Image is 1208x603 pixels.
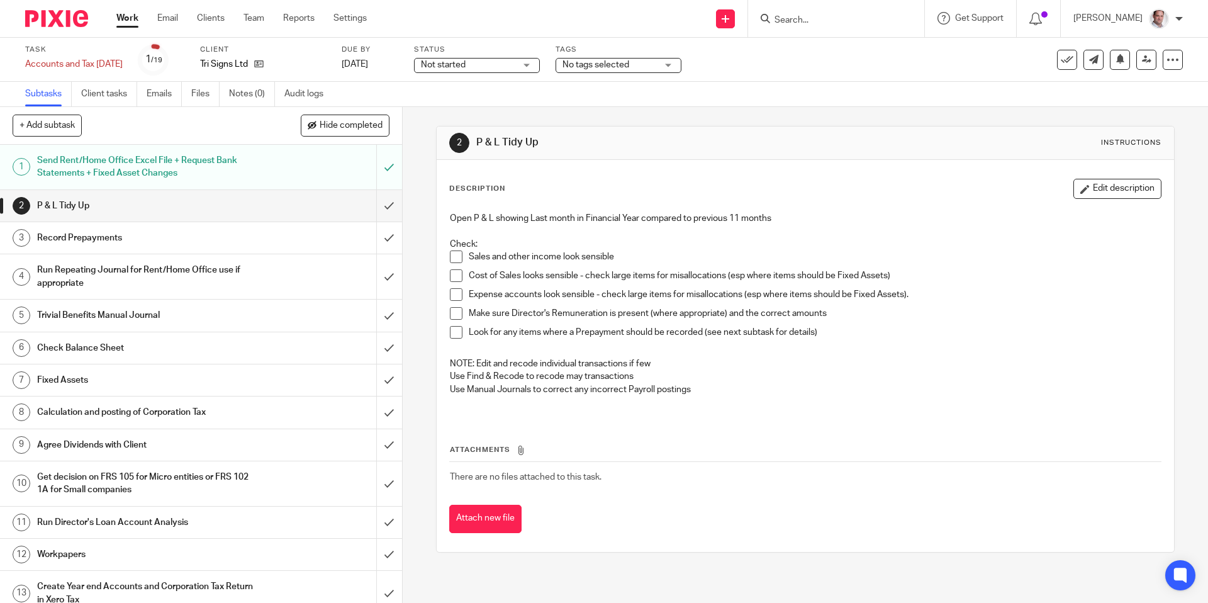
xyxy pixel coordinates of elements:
[562,60,629,69] span: No tags selected
[1073,12,1143,25] p: [PERSON_NAME]
[145,52,162,67] div: 1
[37,513,255,532] h1: Run Director's Loan Account Analysis
[200,45,326,55] label: Client
[13,268,30,286] div: 4
[450,212,1160,225] p: Open P & L showing Last month in Financial Year compared to previous 11 months
[37,228,255,247] h1: Record Prepayments
[421,60,466,69] span: Not started
[200,58,248,70] p: Tri Signs Ltd
[243,12,264,25] a: Team
[13,197,30,215] div: 2
[13,546,30,563] div: 12
[284,82,333,106] a: Audit logs
[25,82,72,106] a: Subtasks
[116,12,138,25] a: Work
[229,82,275,106] a: Notes (0)
[37,545,255,564] h1: Workpapers
[13,403,30,421] div: 8
[37,403,255,422] h1: Calculation and posting of Corporation Tax
[449,505,522,533] button: Attach new file
[13,307,30,324] div: 5
[1149,9,1169,29] img: Munro%20Partners-3202.jpg
[469,326,1160,339] p: Look for any items where a Prepayment should be recorded (see next subtask for details)
[13,339,30,357] div: 6
[25,45,123,55] label: Task
[37,306,255,325] h1: Trivial Benefits Manual Journal
[450,358,1160,370] p: NOTE: Edit and recode individual transactions if few
[955,14,1004,23] span: Get Support
[469,307,1160,320] p: Make sure Director's Remuneration is present (where appropriate) and the correct amounts
[469,288,1160,301] p: Expense accounts look sensible - check large items for misallocations (esp where items should be ...
[342,45,398,55] label: Due by
[449,184,505,194] p: Description
[342,60,368,69] span: [DATE]
[37,436,255,454] h1: Agree Dividends with Client
[450,473,601,482] span: There are no files attached to this task.
[773,15,886,26] input: Search
[37,261,255,293] h1: Run Repeating Journal for Rent/Home Office use if appropriate
[25,58,123,70] div: Accounts and Tax [DATE]
[197,12,225,25] a: Clients
[469,269,1160,282] p: Cost of Sales looks sensible - check large items for misallocations (esp where items should be Fi...
[37,371,255,390] h1: Fixed Assets
[157,12,178,25] a: Email
[25,58,123,70] div: Accounts and Tax 31 Jan 2025
[450,446,510,453] span: Attachments
[13,115,82,136] button: + Add subtask
[147,82,182,106] a: Emails
[414,45,540,55] label: Status
[476,136,832,149] h1: P & L Tidy Up
[13,436,30,454] div: 9
[320,121,383,131] span: Hide completed
[450,370,1160,383] p: Use Find & Recode to recode may transactions
[25,10,88,27] img: Pixie
[13,371,30,389] div: 7
[333,12,367,25] a: Settings
[450,383,1160,396] p: Use Manual Journals to correct any incorrect Payroll postings
[37,339,255,358] h1: Check Balance Sheet
[283,12,315,25] a: Reports
[301,115,389,136] button: Hide completed
[81,82,137,106] a: Client tasks
[1101,138,1161,148] div: Instructions
[37,468,255,500] h1: Get decision on FRS 105 for Micro entities or FRS 102 1A for Small companies
[469,251,1160,263] p: Sales and other income look sensible
[151,57,162,64] small: /19
[13,585,30,602] div: 13
[13,475,30,492] div: 10
[1073,179,1161,199] button: Edit description
[37,196,255,215] h1: P & L Tidy Up
[13,229,30,247] div: 3
[191,82,220,106] a: Files
[13,158,30,176] div: 1
[450,238,1160,251] p: Check:
[37,151,255,183] h1: Send Rent/Home Office Excel File + Request Bank Statements + Fixed Asset Changes
[13,514,30,531] div: 11
[556,45,681,55] label: Tags
[449,133,469,153] div: 2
